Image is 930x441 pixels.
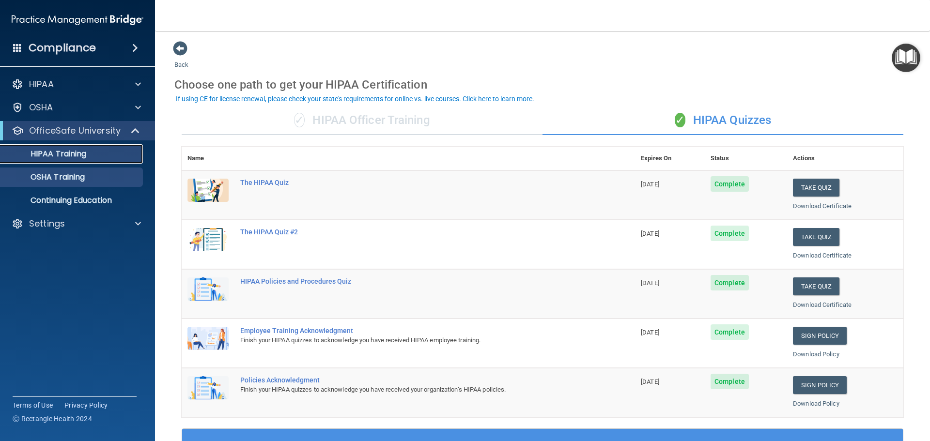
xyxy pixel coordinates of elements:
button: Take Quiz [793,228,839,246]
button: If using CE for license renewal, please check your state's requirements for online vs. live cours... [174,94,536,104]
p: OfficeSafe University [29,125,121,137]
div: HIPAA Policies and Procedures Quiz [240,277,587,285]
div: Policies Acknowledgment [240,376,587,384]
div: Finish your HIPAA quizzes to acknowledge you have received your organization’s HIPAA policies. [240,384,587,395]
span: Complete [711,226,749,241]
span: [DATE] [641,279,659,287]
span: Complete [711,374,749,389]
th: Actions [787,147,903,170]
span: ✓ [294,113,305,127]
a: Download Policy [793,350,839,358]
div: The HIPAA Quiz #2 [240,228,587,236]
a: Download Certificate [793,301,852,308]
a: Back [174,49,188,68]
div: Choose one path to get your HIPAA Certification [174,71,911,99]
a: Settings [12,218,141,229]
span: Complete [711,176,749,192]
a: Terms of Use [13,400,53,410]
p: OSHA [29,102,53,113]
p: HIPAA [29,78,54,90]
span: Ⓒ Rectangle Health 2024 [13,414,92,424]
div: If using CE for license renewal, please check your state's requirements for online vs. live cours... [176,95,534,102]
span: [DATE] [641,378,659,385]
a: Download Certificate [793,202,852,210]
button: Open Resource Center [892,44,920,72]
span: [DATE] [641,230,659,237]
img: PMB logo [12,10,143,30]
a: Sign Policy [793,327,847,345]
span: Complete [711,275,749,290]
a: Download Certificate [793,252,852,259]
span: ✓ [675,113,685,127]
th: Name [182,147,234,170]
span: Complete [711,324,749,340]
div: HIPAA Officer Training [182,106,542,135]
button: Take Quiz [793,277,839,295]
a: HIPAA [12,78,141,90]
p: OSHA Training [6,172,85,182]
a: OSHA [12,102,141,113]
th: Status [705,147,787,170]
p: HIPAA Training [6,149,86,159]
th: Expires On [635,147,705,170]
a: Privacy Policy [64,400,108,410]
div: The HIPAA Quiz [240,179,587,186]
a: OfficeSafe University [12,125,140,137]
h4: Compliance [29,41,96,55]
p: Settings [29,218,65,229]
span: [DATE] [641,181,659,188]
button: Take Quiz [793,179,839,197]
span: [DATE] [641,329,659,336]
p: Continuing Education [6,196,139,205]
div: Employee Training Acknowledgment [240,327,587,335]
div: HIPAA Quizzes [542,106,903,135]
div: Finish your HIPAA quizzes to acknowledge you have received HIPAA employee training. [240,335,587,346]
a: Download Policy [793,400,839,407]
a: Sign Policy [793,376,847,394]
